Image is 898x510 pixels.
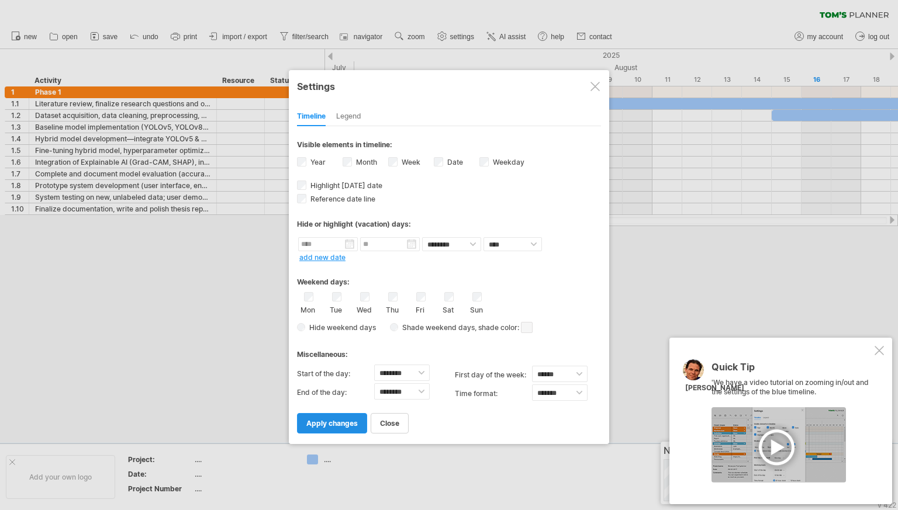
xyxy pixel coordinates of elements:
[354,158,377,166] label: Month
[297,365,374,383] label: Start of the day:
[491,158,524,166] label: Weekday
[445,158,463,166] label: Date
[398,323,475,332] span: Shade weekend days
[297,75,601,96] div: Settings
[712,362,872,378] div: Quick Tip
[305,323,376,332] span: Hide weekend days
[299,253,346,262] a: add new date
[306,419,358,428] span: apply changes
[297,383,374,402] label: End of the day:
[308,195,375,203] span: Reference date line
[455,366,532,384] label: first day of the week:
[357,303,371,314] label: Wed
[297,140,601,152] div: Visible elements in timeline:
[385,303,399,314] label: Thu
[712,362,872,483] div: 'We have a video tutorial on zooming in/out and the settings of the blue timeline.
[297,339,601,362] div: Miscellaneous:
[371,413,409,433] a: close
[297,266,601,289] div: Weekend days:
[455,384,532,403] label: Time format:
[380,419,399,428] span: close
[308,158,326,166] label: Year
[301,303,315,314] label: Mon
[521,322,533,333] span: click here to change the shade color
[475,321,533,335] span: , shade color:
[469,303,483,314] label: Sun
[413,303,427,314] label: Fri
[685,383,744,393] div: [PERSON_NAME]
[297,413,367,433] a: apply changes
[329,303,343,314] label: Tue
[308,181,382,190] span: Highlight [DATE] date
[399,158,420,166] label: Week
[297,107,326,126] div: Timeline
[441,303,455,314] label: Sat
[336,107,361,126] div: Legend
[297,220,601,228] div: Hide or highlight (vacation) days:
